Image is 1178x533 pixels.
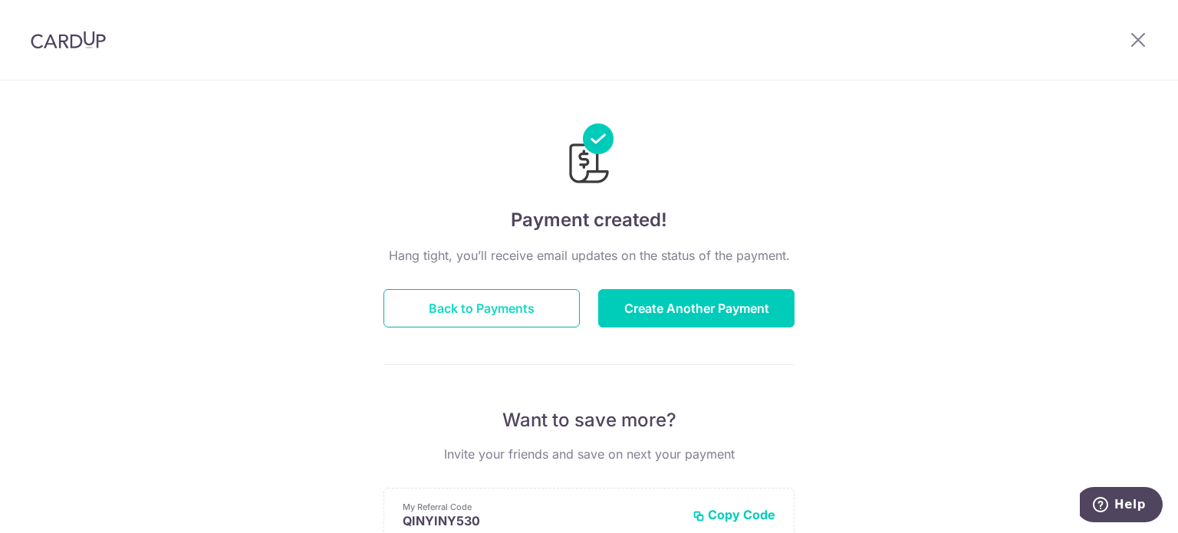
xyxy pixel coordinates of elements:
[383,408,795,433] p: Want to save more?
[383,445,795,463] p: Invite your friends and save on next your payment
[598,289,795,327] button: Create Another Payment
[383,206,795,234] h4: Payment created!
[383,289,580,327] button: Back to Payments
[403,501,680,513] p: My Referral Code
[693,507,775,522] button: Copy Code
[564,123,614,188] img: Payments
[383,246,795,265] p: Hang tight, you’ll receive email updates on the status of the payment.
[1080,487,1163,525] iframe: Opens a widget where you can find more information
[31,31,106,49] img: CardUp
[403,513,680,528] p: QINYINY530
